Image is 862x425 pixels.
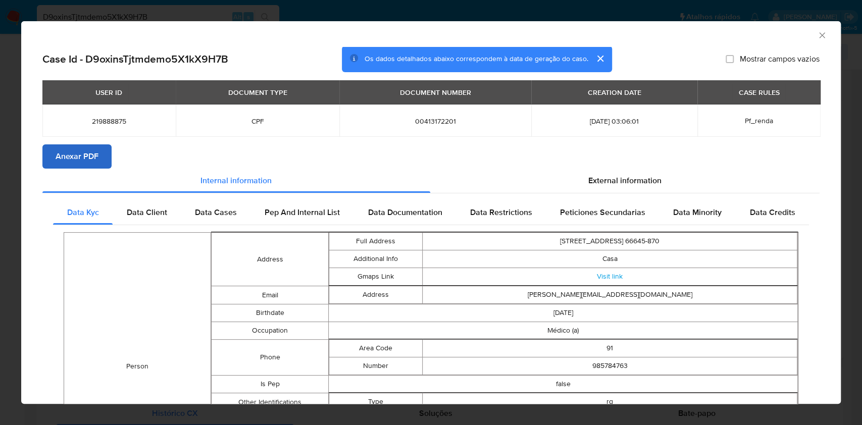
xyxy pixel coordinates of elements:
[423,393,797,411] td: rg
[222,84,293,101] div: DOCUMENT TYPE
[732,84,785,101] div: CASE RULES
[749,206,795,218] span: Data Credits
[423,286,797,304] td: [PERSON_NAME][EMAIL_ADDRESS][DOMAIN_NAME]
[673,206,722,218] span: Data Minority
[329,340,423,357] td: Area Code
[423,250,797,268] td: Casa
[56,145,98,168] span: Anexar PDF
[211,393,328,411] td: Other Identifications
[560,206,645,218] span: Peticiones Secundarias
[745,116,773,126] span: Pf_renda
[329,322,798,340] td: Médico (a)
[423,340,797,357] td: 91
[329,250,423,268] td: Additional Info
[42,169,820,193] div: Detailed info
[423,357,797,375] td: 985784763
[55,117,164,126] span: 219888875
[368,206,442,218] span: Data Documentation
[582,84,647,101] div: CREATION DATE
[211,304,328,322] td: Birthdate
[265,206,340,218] span: Pep And Internal List
[21,21,841,404] div: closure-recommendation-modal
[329,304,798,322] td: [DATE]
[127,206,167,218] span: Data Client
[211,322,328,340] td: Occupation
[53,200,809,225] div: Detailed internal info
[42,52,228,66] h2: Case Id - D9oxinsTjtmdemo5X1kX9H7B
[740,54,820,64] span: Mostrar campos vazios
[188,117,328,126] span: CPF
[42,144,112,169] button: Anexar PDF
[588,46,612,71] button: cerrar
[329,233,423,250] td: Full Address
[597,272,623,282] a: Visit link
[67,206,99,218] span: Data Kyc
[365,54,588,64] span: Os dados detalhados abaixo correspondem à data de geração do caso.
[200,175,272,186] span: Internal information
[817,30,826,39] button: Fechar a janela
[211,286,328,304] td: Email
[588,175,662,186] span: External information
[470,206,532,218] span: Data Restrictions
[89,84,128,101] div: USER ID
[195,206,237,218] span: Data Cases
[211,233,328,286] td: Address
[423,233,797,250] td: [STREET_ADDRESS] 66645-870
[394,84,477,101] div: DOCUMENT NUMBER
[329,393,423,411] td: Type
[329,286,423,304] td: Address
[329,376,798,393] td: false
[211,340,328,376] td: Phone
[329,268,423,286] td: Gmaps Link
[211,376,328,393] td: Is Pep
[329,357,423,375] td: Number
[726,55,734,63] input: Mostrar campos vazios
[351,117,519,126] span: 00413172201
[543,117,685,126] span: [DATE] 03:06:01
